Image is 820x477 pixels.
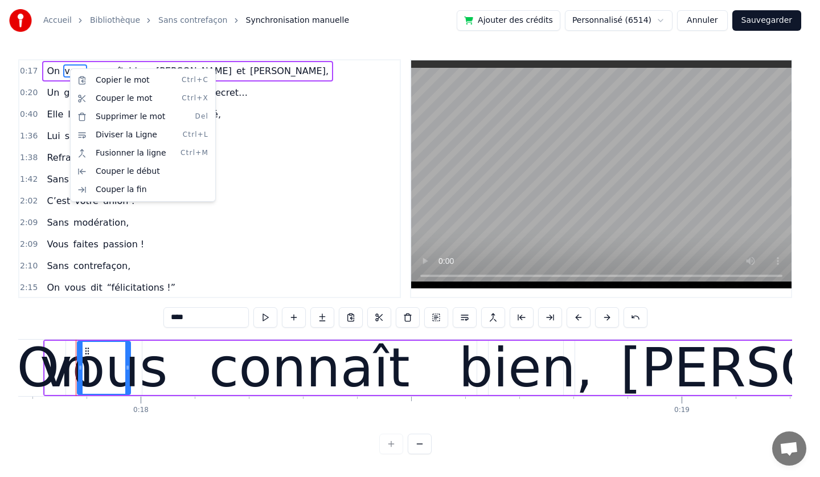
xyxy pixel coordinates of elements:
[73,89,213,108] div: Couper le mot
[73,181,213,199] div: Couper la fin
[73,162,213,181] div: Couper le début
[183,131,208,140] span: Ctrl+L
[182,76,208,85] span: Ctrl+C
[73,144,213,162] div: Fusionner la ligne
[73,108,213,126] div: Supprimer le mot
[73,126,213,144] div: Diviser la Ligne
[195,112,208,121] span: Del
[181,149,208,158] span: Ctrl+M
[73,71,213,89] div: Copier le mot
[182,94,208,103] span: Ctrl+X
